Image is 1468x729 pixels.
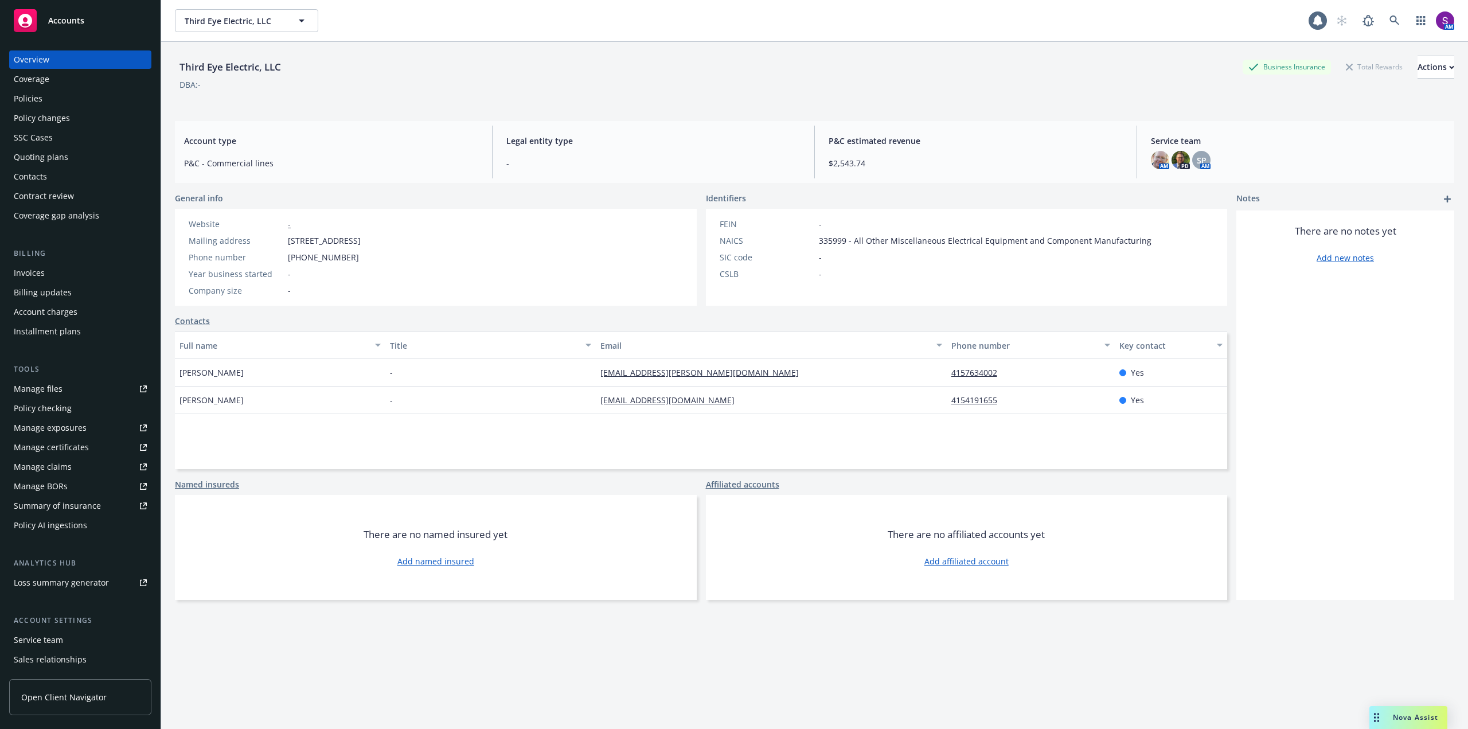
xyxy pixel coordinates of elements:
div: Total Rewards [1340,60,1408,74]
div: Coverage [14,70,49,88]
a: Policy AI ingestions [9,516,151,535]
a: Service team [9,631,151,649]
div: Coverage gap analysis [14,206,99,225]
div: Website [189,218,283,230]
span: Accounts [48,16,84,25]
a: Contract review [9,187,151,205]
div: Email [600,340,930,352]
button: Title [385,332,596,359]
a: SSC Cases [9,128,151,147]
div: Service team [14,631,63,649]
div: NAICS [720,235,814,247]
a: Report a Bug [1357,9,1380,32]
span: - [819,268,822,280]
a: Accounts [9,5,151,37]
div: Manage exposures [14,419,87,437]
button: Nova Assist [1369,706,1447,729]
span: Notes [1236,192,1260,206]
a: add [1440,192,1454,206]
span: There are no affiliated accounts yet [888,528,1045,541]
span: [PHONE_NUMBER] [288,251,359,263]
span: - [506,157,801,169]
a: Manage BORs [9,477,151,496]
div: Actions [1418,56,1454,78]
div: Billing [9,248,151,259]
div: Policy changes [14,109,70,127]
div: Invoices [14,264,45,282]
span: There are no notes yet [1295,224,1396,238]
span: - [819,251,822,263]
div: Manage BORs [14,477,68,496]
span: [PERSON_NAME] [179,367,244,379]
div: Quoting plans [14,148,68,166]
div: Phone number [189,251,283,263]
a: Contacts [175,315,210,327]
span: Open Client Navigator [21,691,107,703]
a: - [288,219,291,229]
a: Policy changes [9,109,151,127]
button: Email [596,332,947,359]
a: Summary of insurance [9,497,151,515]
a: Named insureds [175,478,239,490]
a: 4157634002 [951,367,1006,378]
a: Search [1383,9,1406,32]
div: Analytics hub [9,558,151,569]
div: FEIN [720,218,814,230]
a: Invoices [9,264,151,282]
a: Switch app [1410,9,1432,32]
span: Yes [1131,394,1144,406]
div: Title [390,340,579,352]
div: Summary of insurance [14,497,101,515]
a: Loss summary generator [9,574,151,592]
button: Third Eye Electric, LLC [175,9,318,32]
a: Installment plans [9,322,151,341]
a: [EMAIL_ADDRESS][DOMAIN_NAME] [600,395,744,406]
a: Policies [9,89,151,108]
span: - [390,394,393,406]
a: 4154191655 [951,395,1006,406]
div: Manage claims [14,458,72,476]
div: Manage certificates [14,438,89,457]
div: Account settings [9,615,151,626]
span: Legal entity type [506,135,801,147]
a: Affiliated accounts [706,478,779,490]
div: Company size [189,284,283,297]
span: Account type [184,135,478,147]
a: Contacts [9,167,151,186]
span: - [390,367,393,379]
div: Loss summary generator [14,574,109,592]
span: $2,543.74 [829,157,1123,169]
div: Billing updates [14,283,72,302]
div: Mailing address [189,235,283,247]
div: Account charges [14,303,77,321]
div: SSC Cases [14,128,53,147]
div: Year business started [189,268,283,280]
div: Manage files [14,380,63,398]
span: Identifiers [706,192,746,204]
span: General info [175,192,223,204]
a: Coverage gap analysis [9,206,151,225]
a: Account charges [9,303,151,321]
span: - [819,218,822,230]
div: Contacts [14,167,47,186]
img: photo [1436,11,1454,30]
a: Overview [9,50,151,69]
span: P&C - Commercial lines [184,157,478,169]
a: Coverage [9,70,151,88]
a: Quoting plans [9,148,151,166]
a: Manage exposures [9,419,151,437]
span: - [288,268,291,280]
div: Policies [14,89,42,108]
button: Phone number [947,332,1115,359]
a: Add named insured [397,555,474,567]
a: Manage claims [9,458,151,476]
div: Tools [9,364,151,375]
span: - [288,284,291,297]
div: Policy AI ingestions [14,516,87,535]
a: [EMAIL_ADDRESS][PERSON_NAME][DOMAIN_NAME] [600,367,808,378]
div: Business Insurance [1243,60,1331,74]
a: Manage certificates [9,438,151,457]
button: Full name [175,332,385,359]
div: Drag to move [1369,706,1384,729]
